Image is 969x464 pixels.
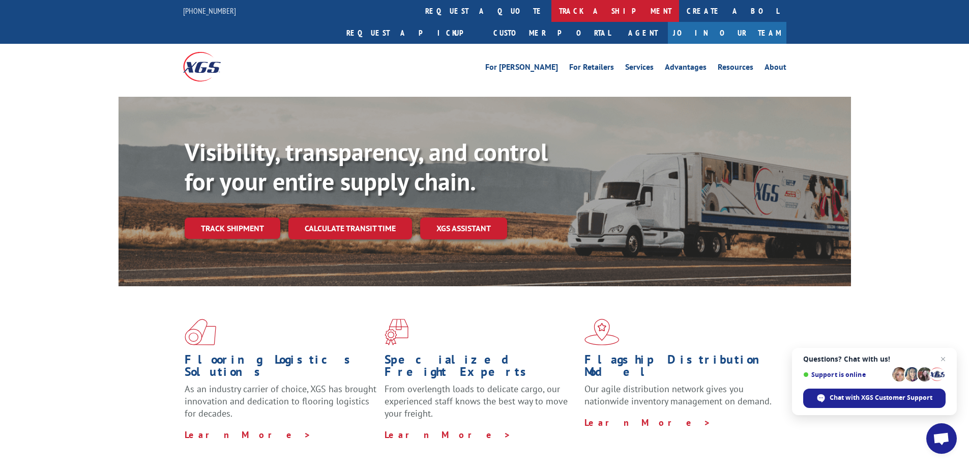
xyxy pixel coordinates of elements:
[485,63,558,74] a: For [PERSON_NAME]
[618,22,668,44] a: Agent
[385,429,511,441] a: Learn More >
[385,353,577,383] h1: Specialized Freight Experts
[420,217,507,239] a: XGS ASSISTANT
[385,319,408,345] img: xgs-icon-focused-on-flooring-red
[830,393,932,402] span: Chat with XGS Customer Support
[185,136,548,197] b: Visibility, transparency, and control for your entire supply chain.
[185,217,280,239] a: Track shipment
[185,429,311,441] a: Learn More >
[668,22,786,44] a: Join Our Team
[803,389,946,408] div: Chat with XGS Customer Support
[718,63,753,74] a: Resources
[937,353,949,365] span: Close chat
[665,63,707,74] a: Advantages
[385,383,577,428] p: From overlength loads to delicate cargo, our experienced staff knows the best way to move your fr...
[926,423,957,454] div: Open chat
[569,63,614,74] a: For Retailers
[803,355,946,363] span: Questions? Chat with us!
[486,22,618,44] a: Customer Portal
[803,371,889,378] span: Support is online
[339,22,486,44] a: Request a pickup
[185,353,377,383] h1: Flooring Logistics Solutions
[288,217,412,239] a: Calculate transit time
[185,383,376,419] span: As an industry carrier of choice, XGS has brought innovation and dedication to flooring logistics...
[584,353,777,383] h1: Flagship Distribution Model
[584,383,772,407] span: Our agile distribution network gives you nationwide inventory management on demand.
[625,63,654,74] a: Services
[584,319,620,345] img: xgs-icon-flagship-distribution-model-red
[584,417,711,428] a: Learn More >
[765,63,786,74] a: About
[185,319,216,345] img: xgs-icon-total-supply-chain-intelligence-red
[183,6,236,16] a: [PHONE_NUMBER]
